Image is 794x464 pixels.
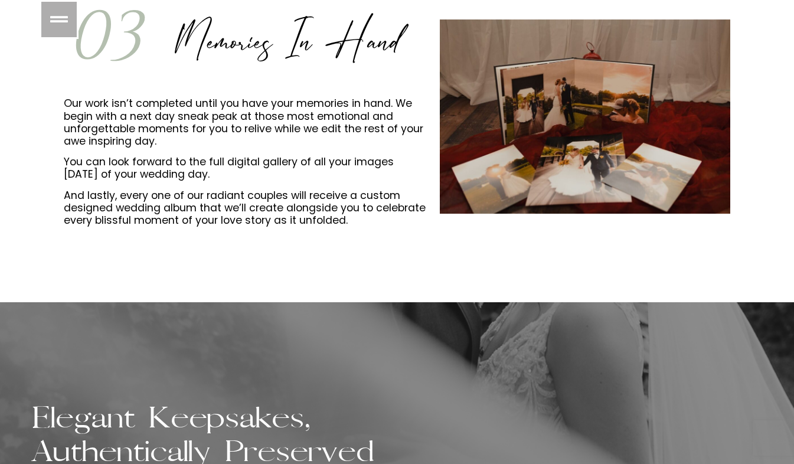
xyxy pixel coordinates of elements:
[440,19,730,213] img: Wedding Photography Prices 3
[175,15,427,62] h3: Memories in Hand
[64,189,427,227] p: And lastly, every one of our radiant couples will receive a custom designed wedding album that we...
[64,97,427,148] p: Our work isn’t completed until you have your memories in hand. We begin with a next day sneak pea...
[64,156,427,181] p: You can look forward to the full digital gallery of all your images [DATE] of your wedding day.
